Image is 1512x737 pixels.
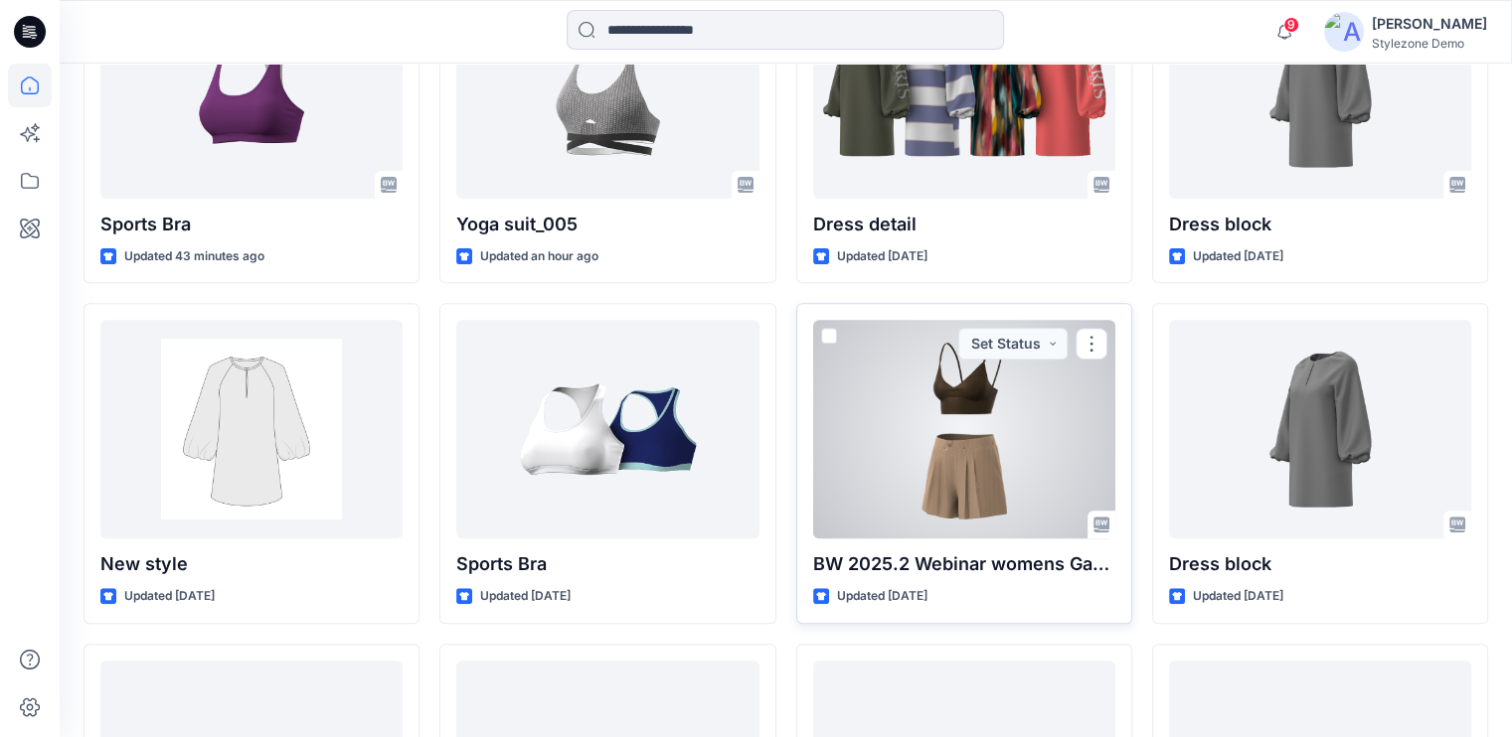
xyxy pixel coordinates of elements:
[1372,12,1487,36] div: [PERSON_NAME]
[813,320,1115,538] a: BW 2025.2 Webinar womens Garment 1
[100,320,403,538] a: New style
[124,586,215,607] p: Updated [DATE]
[1169,550,1471,578] p: Dress block
[456,550,758,578] p: Sports Bra
[1193,246,1283,267] p: Updated [DATE]
[813,550,1115,578] p: BW 2025.2 Webinar womens Garment 1
[1169,320,1471,538] a: Dress block
[837,246,927,267] p: Updated [DATE]
[480,246,598,267] p: Updated an hour ago
[1324,12,1364,52] img: avatar
[837,586,927,607] p: Updated [DATE]
[1193,586,1283,607] p: Updated [DATE]
[100,550,403,578] p: New style
[480,586,571,607] p: Updated [DATE]
[124,246,264,267] p: Updated 43 minutes ago
[456,320,758,538] a: Sports Bra
[456,211,758,238] p: Yoga suit_005
[1283,17,1299,33] span: 9
[813,211,1115,238] p: Dress detail
[100,211,403,238] p: Sports Bra
[1169,211,1471,238] p: Dress block
[1372,36,1487,51] div: Stylezone Demo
